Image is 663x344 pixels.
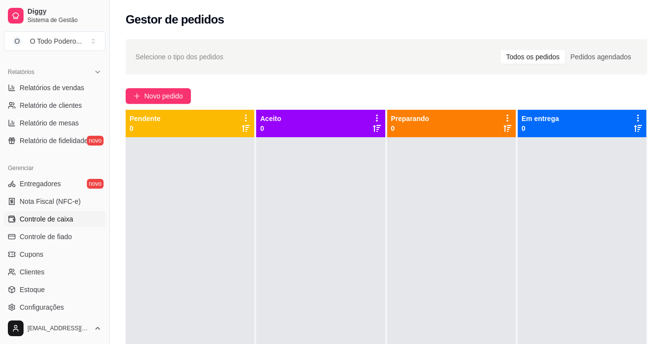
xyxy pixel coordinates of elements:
[4,229,106,245] a: Controle de fiado
[4,246,106,262] a: Cupons
[20,136,88,146] span: Relatório de fidelidade
[20,214,73,224] span: Controle de caixa
[133,93,140,99] span: plus
[30,36,82,46] div: O Todo Podero ...
[130,114,160,123] p: Pendente
[20,249,43,259] span: Cupons
[20,267,45,277] span: Clientes
[4,160,106,176] div: Gerenciar
[4,31,106,51] button: Select a team
[4,264,106,280] a: Clientes
[565,50,636,64] div: Pedidos agendados
[501,50,565,64] div: Todos os pedidos
[20,100,82,110] span: Relatório de clientes
[144,91,183,101] span: Novo pedido
[20,197,80,206] span: Nota Fiscal (NFC-e)
[4,194,106,209] a: Nota Fiscal (NFC-e)
[4,317,106,340] button: [EMAIL_ADDRESS][DOMAIN_NAME]
[12,36,22,46] span: O
[4,115,106,131] a: Relatório de mesas
[4,176,106,192] a: Entregadoresnovo
[20,179,61,189] span: Entregadores
[27,16,102,24] span: Sistema de Gestão
[4,98,106,113] a: Relatório de clientes
[4,282,106,297] a: Estoque
[391,114,429,123] p: Preparando
[20,83,84,93] span: Relatórios de vendas
[126,88,191,104] button: Novo pedido
[20,232,72,242] span: Controle de fiado
[4,299,106,315] a: Configurações
[8,68,34,76] span: Relatórios
[4,133,106,148] a: Relatório de fidelidadenovo
[4,211,106,227] a: Controle de caixa
[260,123,281,133] p: 0
[391,123,429,133] p: 0
[522,123,559,133] p: 0
[20,285,45,295] span: Estoque
[135,51,223,62] span: Selecione o tipo dos pedidos
[20,302,64,312] span: Configurações
[126,12,224,27] h2: Gestor de pedidos
[130,123,160,133] p: 0
[20,118,79,128] span: Relatório de mesas
[4,4,106,27] a: DiggySistema de Gestão
[260,114,281,123] p: Aceito
[522,114,559,123] p: Em entrega
[4,80,106,96] a: Relatórios de vendas
[27,7,102,16] span: Diggy
[27,324,90,332] span: [EMAIL_ADDRESS][DOMAIN_NAME]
